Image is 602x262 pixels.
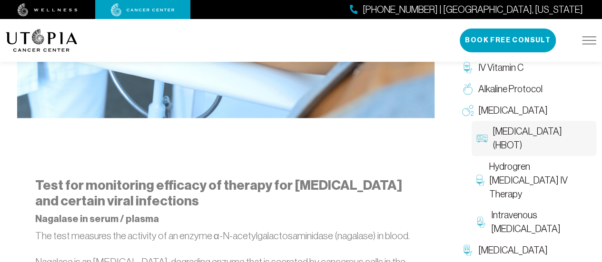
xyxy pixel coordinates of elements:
span: IV Vitamin C [478,61,523,75]
p: The test measures the activity of an enzyme α-N-acetylgalactosaminidase (nagalase) in blood. [35,228,417,243]
a: IV Vitamin C [457,57,596,78]
img: IV Vitamin C [462,62,474,73]
img: logo [6,29,78,52]
span: [MEDICAL_DATA] (HBOT) [493,125,592,152]
a: [MEDICAL_DATA] [457,100,596,121]
span: Alkaline Protocol [478,82,543,96]
a: Intravenous [MEDICAL_DATA] [472,204,596,240]
a: Hydrogren [MEDICAL_DATA] IV Therapy [472,156,596,204]
img: cancer center [111,3,175,17]
a: [PHONE_NUMBER] | [GEOGRAPHIC_DATA], [US_STATE] [350,3,583,17]
span: [MEDICAL_DATA] [478,243,548,257]
button: Book Free Consult [460,29,556,52]
img: Alkaline Protocol [462,83,474,95]
img: wellness [18,3,78,17]
a: [MEDICAL_DATA] [457,240,596,261]
strong: Test for monitoring efficacy of therapy for [MEDICAL_DATA] and certain viral infections [35,177,402,209]
img: Oxygen Therapy [462,105,474,116]
span: Hydrogren [MEDICAL_DATA] IV Therapy [489,160,592,201]
span: [PHONE_NUMBER] | [GEOGRAPHIC_DATA], [US_STATE] [363,3,583,17]
a: Alkaline Protocol [457,78,596,100]
span: Intravenous [MEDICAL_DATA] [491,208,592,236]
img: Hyperbaric Oxygen Therapy (HBOT) [476,133,488,144]
img: Hydrogren Peroxide IV Therapy [476,175,484,186]
span: [MEDICAL_DATA] [478,104,548,117]
img: Chelation Therapy [462,244,474,256]
strong: Nagalase in serum / plasma [35,213,159,224]
img: icon-hamburger [582,37,596,44]
a: [MEDICAL_DATA] (HBOT) [472,121,596,156]
img: Intravenous Ozone Therapy [476,216,486,228]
